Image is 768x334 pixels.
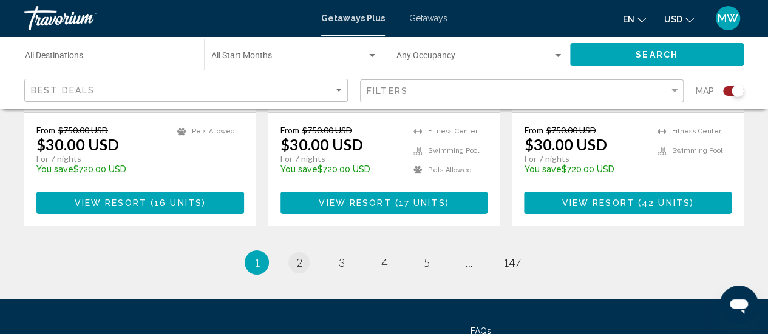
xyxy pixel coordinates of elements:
span: 17 units [399,198,446,208]
span: $750.00 USD [546,125,596,135]
a: Travorium [24,6,309,30]
span: View Resort [319,198,391,208]
span: Search [636,50,678,60]
span: Map [696,82,714,99]
span: 16 units [154,198,202,208]
a: Getaways [409,13,447,23]
p: $30.00 USD [36,135,119,153]
p: $30.00 USD [280,135,363,153]
span: 3 [339,256,345,269]
p: $720.00 USD [524,164,645,174]
span: You save [524,164,561,174]
span: Best Deals [31,85,95,95]
button: Change language [623,10,646,28]
span: You save [280,164,318,174]
span: Swimming Pool [672,147,722,155]
span: Pets Allowed [192,127,235,135]
span: en [623,15,634,24]
p: $30.00 USD [524,135,607,153]
mat-select: Sort by [31,85,344,96]
p: For 7 nights [280,153,402,164]
span: 5 [424,256,430,269]
button: Change currency [664,10,694,28]
span: 147 [503,256,521,269]
span: You save [36,164,73,174]
iframe: Button to launch messaging window [719,286,758,324]
span: ... [466,256,473,269]
span: 4 [381,256,387,269]
button: View Resort(42 units) [524,192,732,214]
span: USD [664,15,682,24]
span: 42 units [642,198,690,208]
span: From [36,125,55,135]
span: 2 [296,256,302,269]
span: View Resort [75,198,147,208]
span: Filters [367,86,408,96]
span: ( ) [391,198,449,208]
p: $720.00 USD [280,164,402,174]
span: Fitness Center [672,127,721,135]
span: Fitness Center [428,127,477,135]
button: Search [570,43,744,65]
span: From [524,125,543,135]
span: 1 [254,256,260,269]
span: View Resort [562,198,634,208]
button: Filter [360,79,684,104]
span: $750.00 USD [302,125,352,135]
span: ( ) [147,198,206,208]
button: User Menu [712,5,744,31]
span: Pets Allowed [428,166,471,174]
p: For 7 nights [36,153,165,164]
a: Getaways Plus [321,13,385,23]
p: For 7 nights [524,153,645,164]
span: From [280,125,299,135]
button: View Resort(17 units) [280,192,488,214]
p: $720.00 USD [36,164,165,174]
ul: Pagination [24,250,744,275]
span: ( ) [634,198,694,208]
button: View Resort(16 units) [36,192,244,214]
span: MW [718,12,738,24]
span: $750.00 USD [58,125,108,135]
span: Swimming Pool [428,147,478,155]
